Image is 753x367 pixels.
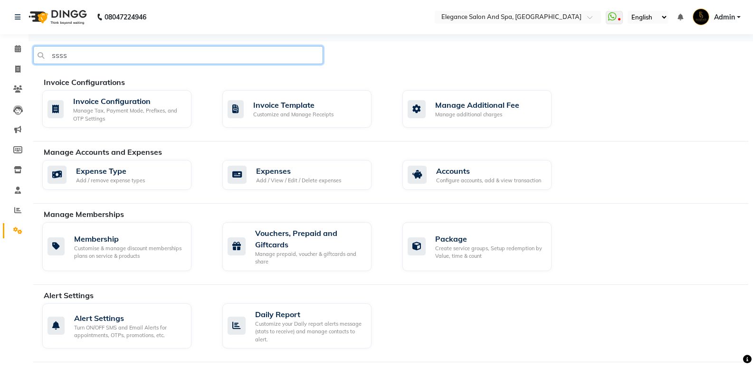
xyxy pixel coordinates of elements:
[714,12,735,22] span: Admin
[73,95,184,107] div: Invoice Configuration
[74,245,184,260] div: Customise & manage discount memberships plans on service & products
[435,233,544,245] div: Package
[435,245,544,260] div: Create service groups, Setup redemption by Value, time & count
[253,111,334,119] div: Customize and Manage Receipts
[402,90,568,128] a: Manage Additional FeeManage additional charges
[74,233,184,245] div: Membership
[402,222,568,271] a: PackageCreate service groups, Setup redemption by Value, time & count
[255,320,364,344] div: Customize your Daily report alerts message (stats to receive) and manage contacts to alert.
[42,160,208,190] a: Expense TypeAdd / remove expense types
[222,90,388,128] a: Invoice TemplateCustomize and Manage Receipts
[435,111,519,119] div: Manage additional charges
[255,227,364,250] div: Vouchers, Prepaid and Giftcards
[402,160,568,190] a: AccountsConfigure accounts, add & view transaction
[42,222,208,271] a: MembershipCustomise & manage discount memberships plans on service & products
[33,46,323,64] input: Type Ctrl+Shift+F or Cmd+Shift+F to search
[105,4,146,30] b: 08047224946
[255,250,364,266] div: Manage prepaid, voucher & giftcards and share
[42,303,208,349] a: Alert SettingsTurn ON/OFF SMS and Email Alerts for appointments, OTPs, promotions, etc.
[693,9,709,25] img: Admin
[435,99,519,111] div: Manage Additional Fee
[24,4,89,30] img: logo
[76,165,145,177] div: Expense Type
[222,303,388,349] a: Daily ReportCustomize your Daily report alerts message (stats to receive) and manage contacts to ...
[222,222,388,271] a: Vouchers, Prepaid and GiftcardsManage prepaid, voucher & giftcards and share
[255,309,364,320] div: Daily Report
[222,160,388,190] a: ExpensesAdd / View / Edit / Delete expenses
[42,90,208,128] a: Invoice ConfigurationManage Tax, Payment Mode, Prefixes, and OTP Settings
[436,165,541,177] div: Accounts
[74,312,184,324] div: Alert Settings
[436,177,541,185] div: Configure accounts, add & view transaction
[73,107,184,122] div: Manage Tax, Payment Mode, Prefixes, and OTP Settings
[253,99,334,111] div: Invoice Template
[256,177,341,185] div: Add / View / Edit / Delete expenses
[76,177,145,185] div: Add / remove expense types
[256,165,341,177] div: Expenses
[74,324,184,339] div: Turn ON/OFF SMS and Email Alerts for appointments, OTPs, promotions, etc.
